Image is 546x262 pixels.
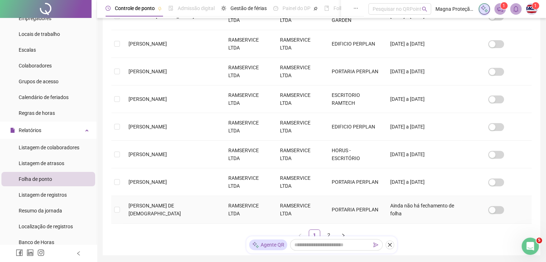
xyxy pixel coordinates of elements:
span: linkedin [27,249,34,256]
span: search [422,6,427,12]
a: 1 [309,230,320,240]
td: RAMSERVICE LTDA [274,30,326,58]
span: left [298,233,302,238]
button: left [294,229,306,241]
td: EDIFICIO PERPLAN [326,113,384,141]
sup: 1 [500,2,508,9]
span: right [341,233,345,238]
span: clock-circle [106,6,111,11]
span: Admissão digital [178,5,215,11]
span: Controle de ponto [115,5,155,11]
td: [DATE] a [DATE] [384,58,461,85]
span: Escalas [19,47,36,53]
span: Listagem de registros [19,192,67,198]
span: instagram [37,249,45,256]
li: 2 [323,229,335,241]
img: sparkle-icon.fc2bf0ac1784a2077858766a79e2daf3.svg [252,241,259,249]
li: Próxima página [337,229,349,241]
span: 1 [534,3,537,8]
span: file [10,128,15,133]
span: [PERSON_NAME] DE [DEMOGRAPHIC_DATA] [129,203,181,216]
span: [PERSON_NAME] [129,69,167,74]
td: RAMSERVICE LTDA [274,85,326,113]
td: [DATE] a [DATE] [384,141,461,168]
td: ESCRITORIO RAMTECH [326,85,384,113]
a: 2 [323,230,334,240]
span: Gestão de férias [230,5,267,11]
span: Locais de trabalho [19,31,60,37]
span: left [76,251,81,256]
td: RAMSERVICE LTDA [274,168,326,196]
span: Magna Proteção Automotiva [435,5,474,13]
span: Empregadores [19,15,51,21]
td: RAMSERVICE LTDA [223,113,274,141]
td: RAMSERVICE LTDA [223,85,274,113]
span: [PERSON_NAME] [129,151,167,157]
iframe: Intercom live chat [522,238,539,255]
span: Listagem de atrasos [19,160,64,166]
td: [DATE] a [DATE] [384,113,461,141]
li: 1 [309,229,320,241]
td: [DATE] a [DATE] [384,168,461,196]
sup: Atualize o seu contato no menu Meus Dados [532,2,539,9]
td: RAMSERVICE LTDA [274,58,326,85]
td: RAMSERVICE LTDA [274,113,326,141]
span: Folha de pagamento [333,5,379,11]
span: Colaboradores [19,63,52,69]
span: ellipsis [353,6,358,11]
span: pushpin [313,6,318,11]
span: bell [513,6,519,12]
span: Resumo da jornada [19,208,62,214]
td: RAMSERVICE LTDA [274,141,326,168]
span: Relatórios [19,127,41,133]
span: Listagem de colaboradores [19,145,79,150]
span: close [387,242,392,247]
span: Ainda não há fechamento de folha [390,203,454,216]
span: Grupos de acesso [19,79,59,84]
td: RAMSERVICE LTDA [223,196,274,224]
li: Página anterior [294,229,306,241]
td: [DATE] a [DATE] [384,30,461,58]
td: RAMSERVICE LTDA [223,141,274,168]
span: notification [497,6,503,12]
button: right [337,229,349,241]
td: RAMSERVICE LTDA [223,58,274,85]
span: Painel do DP [283,5,311,11]
span: [PERSON_NAME] [129,179,167,185]
span: facebook [16,249,23,256]
span: Folha de ponto [19,176,52,182]
td: EDIFICIO PERPLAN [326,30,384,58]
img: 21831 [526,4,537,14]
td: PORTARIA PERPLAN [326,58,384,85]
span: file-done [168,6,173,11]
span: [PERSON_NAME] [129,124,167,130]
td: RAMSERVICE LTDA [223,168,274,196]
span: [PERSON_NAME] [129,41,167,47]
span: 1 [503,3,505,8]
span: Calendário de feriados [19,94,69,100]
td: HORUS - ESCRITÓRIO [326,141,384,168]
td: PORTARIA PERPLAN [326,196,384,224]
span: pushpin [158,6,162,11]
span: dashboard [273,6,278,11]
div: Agente QR [249,239,287,250]
img: sparkle-icon.fc2bf0ac1784a2077858766a79e2daf3.svg [480,5,488,13]
td: RAMSERVICE LTDA [223,30,274,58]
span: 5 [536,238,542,243]
span: Regras de horas [19,110,55,116]
span: send [373,242,378,247]
td: PORTARIA PERPLAN [326,168,384,196]
span: sun [221,6,226,11]
td: RAMSERVICE LTDA [274,196,326,224]
td: [DATE] a [DATE] [384,85,461,113]
span: Localização de registros [19,224,73,229]
span: [PERSON_NAME] [129,96,167,102]
span: Banco de Horas [19,239,54,245]
span: book [324,6,329,11]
